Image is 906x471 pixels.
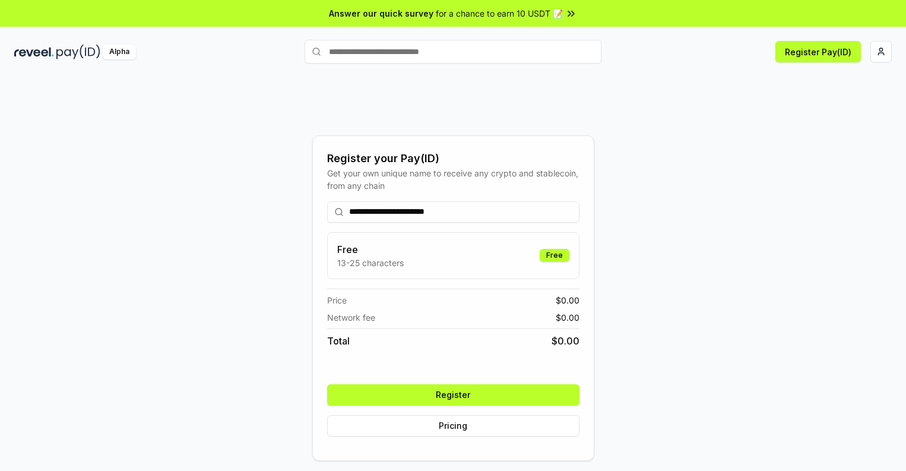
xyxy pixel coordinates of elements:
[327,334,350,348] span: Total
[337,242,404,257] h3: Free
[327,311,375,324] span: Network fee
[436,7,563,20] span: for a chance to earn 10 USDT 📝
[327,294,347,306] span: Price
[103,45,136,59] div: Alpha
[327,167,579,192] div: Get your own unique name to receive any crypto and stablecoin, from any chain
[775,41,861,62] button: Register Pay(ID)
[14,45,54,59] img: reveel_dark
[337,257,404,269] p: 13-25 characters
[327,384,579,406] button: Register
[56,45,100,59] img: pay_id
[329,7,433,20] span: Answer our quick survey
[327,415,579,437] button: Pricing
[540,249,569,262] div: Free
[556,294,579,306] span: $ 0.00
[556,311,579,324] span: $ 0.00
[552,334,579,348] span: $ 0.00
[327,150,579,167] div: Register your Pay(ID)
